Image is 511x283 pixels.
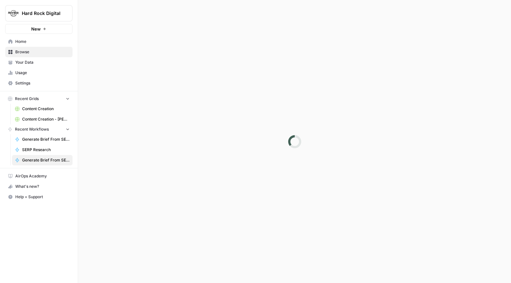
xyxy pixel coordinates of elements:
a: Content Creation - [PERSON_NAME] [12,114,73,124]
button: New [5,24,73,34]
span: Help + Support [15,194,70,200]
span: Recent Grids [15,96,39,102]
span: New [31,26,41,32]
button: Workspace: Hard Rock Digital [5,5,73,21]
span: Your Data [15,59,70,65]
span: Hard Rock Digital [22,10,61,17]
a: Your Data [5,57,73,68]
span: AirOps Academy [15,173,70,179]
span: Content Creation - [PERSON_NAME] [22,116,70,122]
img: Hard Rock Digital Logo [7,7,19,19]
span: Home [15,39,70,45]
span: Browse [15,49,70,55]
a: Content Creation [12,104,73,114]
a: Browse [5,47,73,57]
div: What's new? [6,182,72,191]
button: What's new? [5,181,73,192]
span: Usage [15,70,70,76]
a: SERP Research [12,145,73,155]
span: SERP Research [22,147,70,153]
span: Content Creation [22,106,70,112]
span: Generate Brief From SERP [22,157,70,163]
span: Settings [15,80,70,86]
a: AirOps Academy [5,171,73,181]
a: Home [5,36,73,47]
a: Usage [5,68,73,78]
a: Settings [5,78,73,88]
button: Recent Workflows [5,124,73,134]
a: Generate Brief From SERP 2 [12,134,73,145]
a: Generate Brief From SERP [12,155,73,165]
span: Generate Brief From SERP 2 [22,136,70,142]
span: Recent Workflows [15,126,49,132]
button: Help + Support [5,192,73,202]
button: Recent Grids [5,94,73,104]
